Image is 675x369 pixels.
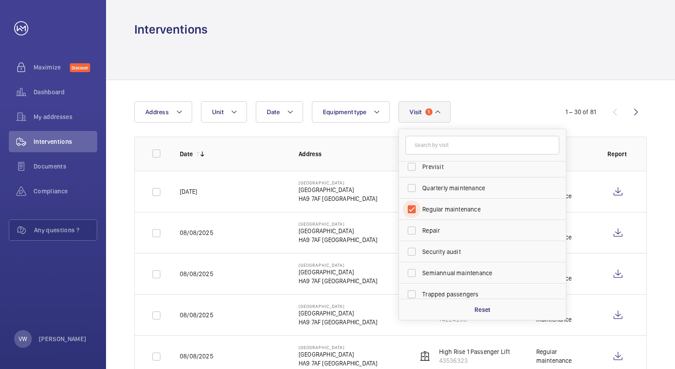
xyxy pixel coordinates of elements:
[39,334,87,343] p: [PERSON_NAME]
[34,137,97,146] span: Interventions
[410,108,421,115] span: Visit
[299,359,378,368] p: HA9 7AF [GEOGRAPHIC_DATA]
[299,227,378,235] p: [GEOGRAPHIC_DATA]
[422,290,544,299] span: Trapped passengers
[439,356,510,365] p: 43536323
[422,184,544,192] span: Quarterly maintenance
[323,108,367,115] span: Equipment type
[299,350,378,359] p: [GEOGRAPHIC_DATA]
[299,221,378,227] p: [GEOGRAPHIC_DATA]
[19,334,27,343] p: VW
[299,318,378,327] p: HA9 7AF [GEOGRAPHIC_DATA]
[299,304,378,309] p: [GEOGRAPHIC_DATA]
[212,108,224,115] span: Unit
[34,63,70,72] span: Maximize
[299,194,378,203] p: HA9 7AF [GEOGRAPHIC_DATA]
[422,269,544,277] span: Semiannual maintenance
[180,150,193,158] p: Date
[299,345,378,350] p: [GEOGRAPHIC_DATA]
[134,21,208,38] h1: Interventions
[134,101,192,123] button: Address
[406,136,559,154] input: Search by visit
[312,101,390,123] button: Equipment type
[607,150,629,158] p: Report
[299,180,378,185] p: [GEOGRAPHIC_DATA]
[256,101,303,123] button: Date
[536,347,593,365] div: Regular maintenance
[180,228,213,237] p: 08/08/2025
[180,269,213,278] p: 08/08/2025
[299,268,378,277] p: [GEOGRAPHIC_DATA]
[420,351,430,361] img: elevator.svg
[34,88,97,96] span: Dashboard
[422,205,544,214] span: Regular maintenance
[70,63,90,72] span: Discover
[474,305,491,314] p: Reset
[299,185,378,194] p: [GEOGRAPHIC_DATA]
[299,262,378,268] p: [GEOGRAPHIC_DATA]
[422,226,544,235] span: Repair
[34,162,97,171] span: Documents
[34,187,97,196] span: Compliance
[299,235,378,244] p: HA9 7AF [GEOGRAPHIC_DATA]
[299,309,378,318] p: [GEOGRAPHIC_DATA]
[299,150,403,158] p: Address
[422,247,544,256] span: Security audit
[565,108,596,116] div: 1 – 30 of 81
[180,311,213,319] p: 08/08/2025
[180,187,197,196] p: [DATE]
[425,108,432,115] span: 1
[145,108,169,115] span: Address
[34,226,97,234] span: Any questions ?
[267,108,280,115] span: Date
[299,277,378,285] p: HA9 7AF [GEOGRAPHIC_DATA]
[439,347,510,356] p: High Rise 1 Passenger Lift
[180,352,213,361] p: 08/08/2025
[422,162,544,171] span: Previsit
[398,101,450,123] button: Visit1
[201,101,247,123] button: Unit
[34,112,97,121] span: My addresses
